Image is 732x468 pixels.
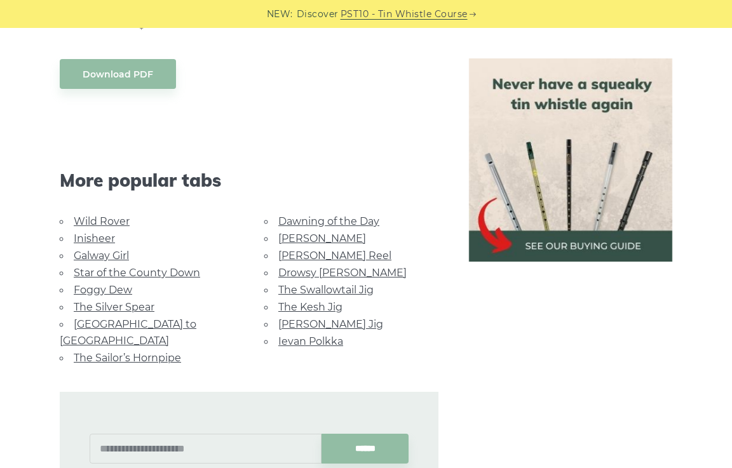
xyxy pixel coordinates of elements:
span: More popular tabs [60,170,438,191]
a: [PERSON_NAME] Reel [278,250,391,262]
a: The Swallowtail Jig [278,284,374,296]
a: The Kesh Jig [278,301,342,313]
a: The Silver Spear [74,301,154,313]
a: [PERSON_NAME] Jig [278,318,383,330]
span: Discover [297,7,339,22]
a: [GEOGRAPHIC_DATA] to [GEOGRAPHIC_DATA] [60,318,196,347]
a: Wild Rover [74,215,130,227]
a: Foggy Dew [74,284,132,296]
a: Dawning of the Day [278,215,379,227]
a: Ievan Polkka [278,335,343,347]
span: NEW: [267,7,293,22]
a: Inisheer [74,232,115,244]
a: Star of the County Down [74,267,200,279]
a: The Sailor’s Hornpipe [74,352,181,364]
a: PST10 - Tin Whistle Course [341,7,468,22]
a: Galway Girl [74,250,129,262]
a: Download PDF [60,59,176,89]
a: Drowsy [PERSON_NAME] [278,267,407,279]
img: tin whistle buying guide [469,58,672,262]
a: [PERSON_NAME] [278,232,366,244]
